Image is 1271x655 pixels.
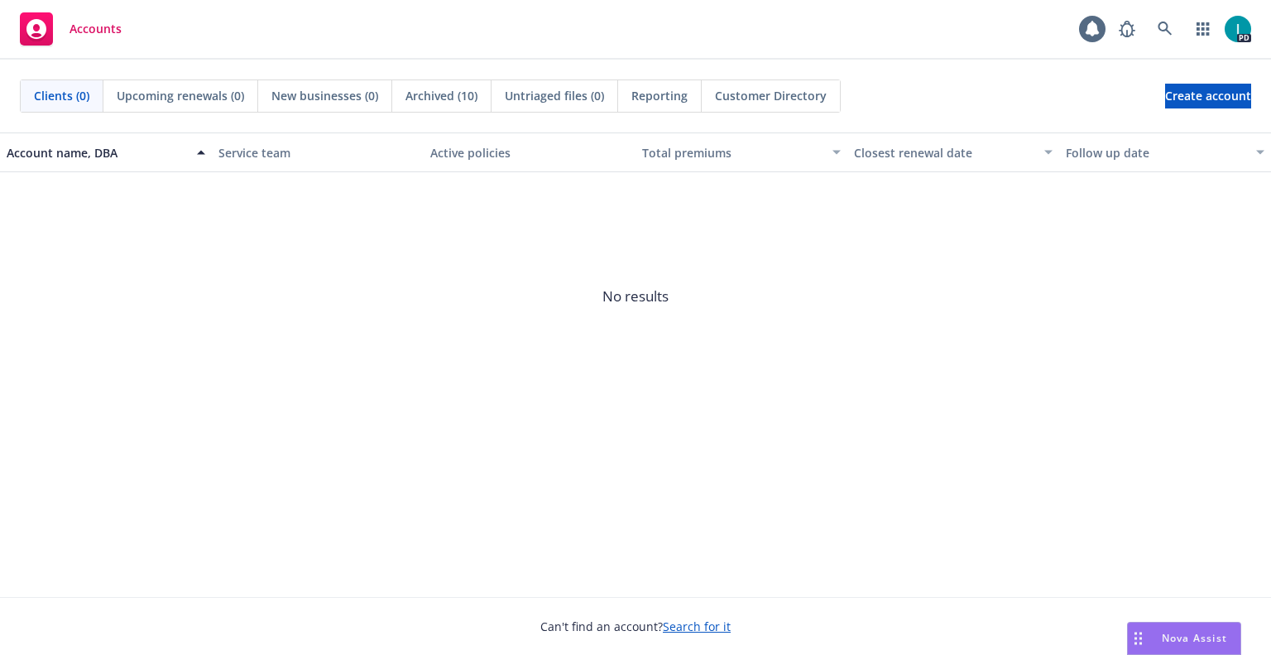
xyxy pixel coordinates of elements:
span: Upcoming renewals (0) [117,87,244,104]
a: Switch app [1187,12,1220,46]
button: Follow up date [1059,132,1271,172]
a: Accounts [13,6,128,52]
a: Report a Bug [1110,12,1144,46]
span: Can't find an account? [540,618,731,635]
div: Closest renewal date [854,144,1034,161]
span: Accounts [70,22,122,36]
span: New businesses (0) [271,87,378,104]
a: Search [1149,12,1182,46]
div: Drag to move [1128,623,1149,654]
div: Total premiums [642,144,823,161]
span: Create account [1165,80,1251,112]
span: Customer Directory [715,87,827,104]
span: Reporting [631,87,688,104]
a: Search for it [663,619,731,634]
a: Create account [1165,84,1251,108]
button: Nova Assist [1127,622,1241,655]
button: Service team [212,132,424,172]
button: Closest renewal date [847,132,1059,172]
div: Account name, DBA [7,144,187,161]
button: Total premiums [635,132,847,172]
span: Untriaged files (0) [505,87,604,104]
button: Active policies [424,132,635,172]
div: Follow up date [1066,144,1246,161]
div: Active policies [430,144,629,161]
span: Clients (0) [34,87,89,104]
img: photo [1225,16,1251,42]
span: Nova Assist [1162,631,1227,645]
div: Service team [218,144,417,161]
span: Archived (10) [405,87,477,104]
